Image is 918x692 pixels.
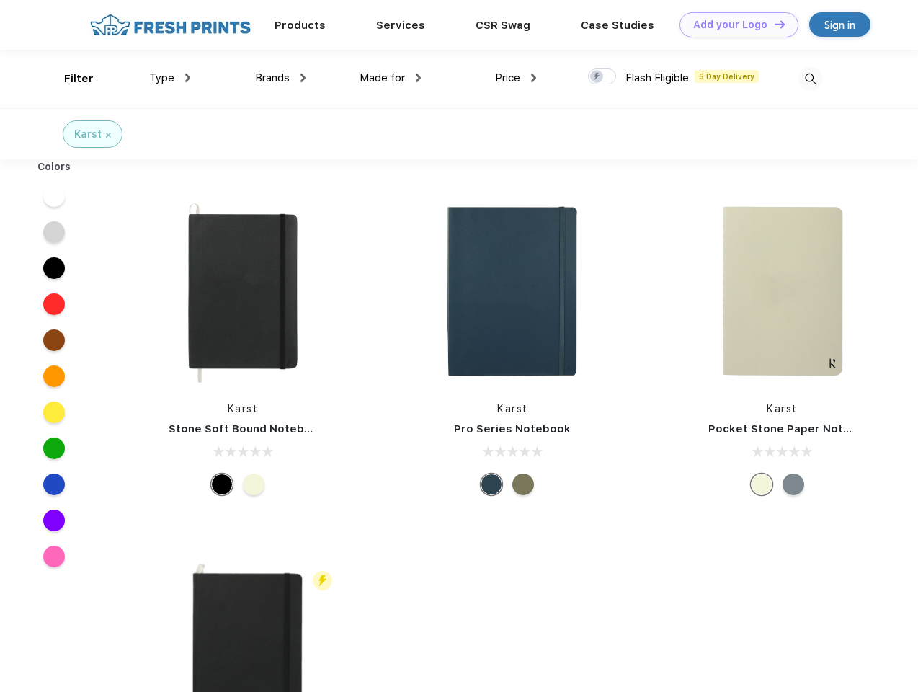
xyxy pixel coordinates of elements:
[275,19,326,32] a: Products
[74,127,102,142] div: Karst
[147,195,339,387] img: func=resize&h=266
[708,422,878,435] a: Pocket Stone Paper Notebook
[27,159,82,174] div: Colors
[255,71,290,84] span: Brands
[211,474,233,495] div: Black
[625,71,689,84] span: Flash Eligible
[106,133,111,138] img: filter_cancel.svg
[751,474,772,495] div: Beige
[454,422,571,435] a: Pro Series Notebook
[687,195,878,387] img: func=resize&h=266
[775,20,785,28] img: DT
[416,74,421,82] img: dropdown.png
[695,70,759,83] span: 5 Day Delivery
[169,422,325,435] a: Stone Soft Bound Notebook
[824,17,855,33] div: Sign in
[360,71,405,84] span: Made for
[149,71,174,84] span: Type
[300,74,306,82] img: dropdown.png
[243,474,264,495] div: Beige
[86,12,255,37] img: fo%20logo%202.webp
[64,71,94,87] div: Filter
[495,71,520,84] span: Price
[512,474,534,495] div: Olive
[376,19,425,32] a: Services
[798,67,822,91] img: desktop_search.svg
[185,74,190,82] img: dropdown.png
[481,474,502,495] div: Navy
[693,19,767,31] div: Add your Logo
[228,403,259,414] a: Karst
[767,403,798,414] a: Karst
[783,474,804,495] div: Gray
[416,195,608,387] img: func=resize&h=266
[497,403,528,414] a: Karst
[476,19,530,32] a: CSR Swag
[313,571,332,590] img: flash_active_toggle.svg
[809,12,870,37] a: Sign in
[531,74,536,82] img: dropdown.png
